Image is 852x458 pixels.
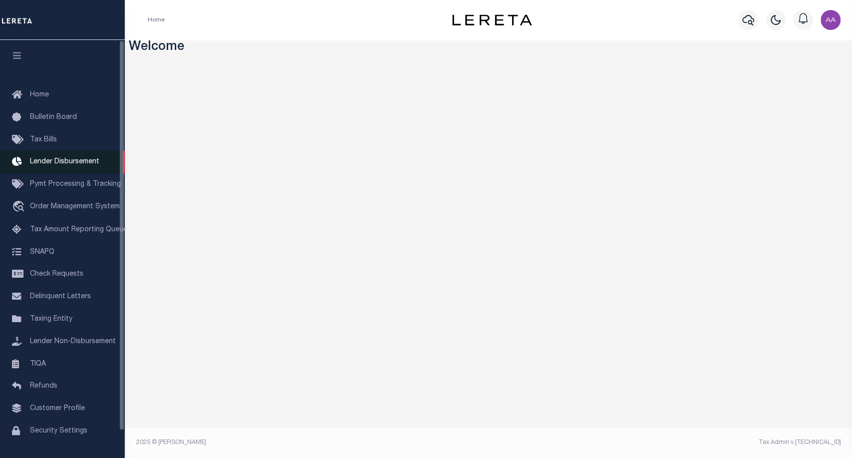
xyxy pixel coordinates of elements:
span: Tax Amount Reporting Queue [30,226,127,233]
div: 2025 © [PERSON_NAME]. [129,438,489,447]
img: logo-dark.svg [452,14,532,25]
span: Delinquent Letters [30,293,91,300]
span: Check Requests [30,271,83,278]
span: Lender Disbursement [30,158,99,165]
span: Security Settings [30,428,87,435]
span: Bulletin Board [30,114,77,121]
span: Lender Non-Disbursement [30,338,116,345]
span: TIQA [30,360,46,367]
span: SNAPQ [30,248,54,255]
img: svg+xml;base64,PHN2ZyB4bWxucz0iaHR0cDovL3d3dy53My5vcmcvMjAwMC9zdmciIHBvaW50ZXItZXZlbnRzPSJub25lIi... [821,10,841,30]
div: Tax Admin v.[TECHNICAL_ID] [496,438,841,447]
i: travel_explore [12,201,28,214]
span: Refunds [30,383,57,390]
span: Tax Bills [30,136,57,143]
h3: Welcome [129,40,849,55]
span: Pymt Processing & Tracking [30,181,121,188]
span: Order Management System [30,203,120,210]
span: Customer Profile [30,405,85,412]
li: Home [148,15,165,24]
span: Taxing Entity [30,316,72,323]
span: Home [30,91,49,98]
